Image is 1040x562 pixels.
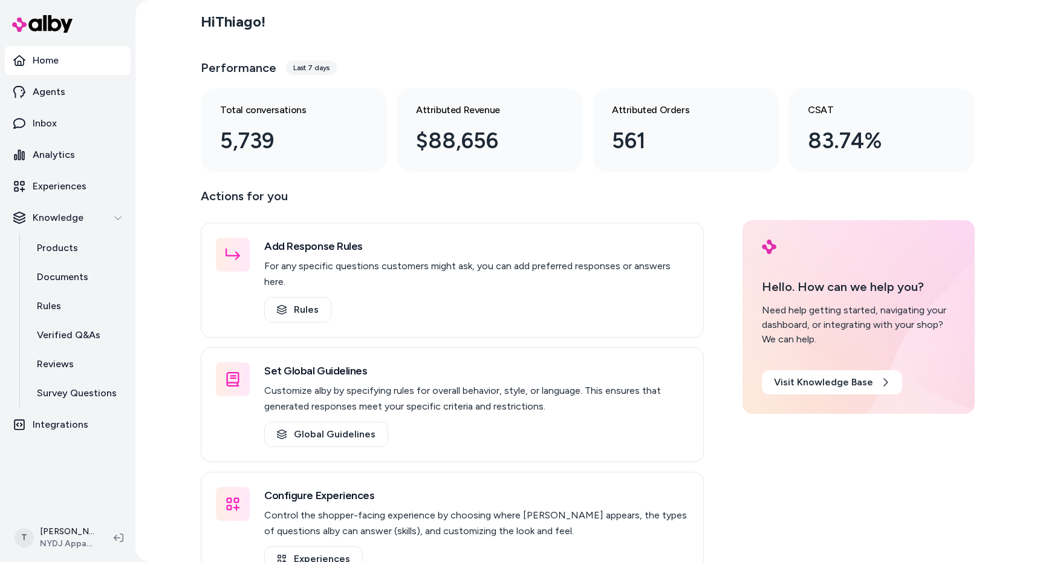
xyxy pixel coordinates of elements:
div: $88,656 [416,125,544,157]
div: 561 [612,125,740,157]
a: Reviews [25,350,131,379]
p: Home [33,53,59,68]
p: Survey Questions [37,386,117,400]
p: Agents [33,85,65,99]
h3: Add Response Rules [264,238,689,255]
a: Rules [264,297,331,322]
h3: Total conversations [220,103,348,117]
a: Products [25,234,131,263]
a: Attributed Revenue $88,656 [397,88,583,172]
p: Experiences [33,179,86,194]
a: Agents [5,77,131,106]
a: Experiences [5,172,131,201]
h3: Attributed Orders [612,103,740,117]
button: Knowledge [5,203,131,232]
h3: Set Global Guidelines [264,362,689,379]
h3: Performance [201,59,276,76]
a: Total conversations 5,739 [201,88,387,172]
div: Need help getting started, navigating your dashboard, or integrating with your shop? We can help. [762,303,955,347]
p: Control the shopper-facing experience by choosing where [PERSON_NAME] appears, the types of quest... [264,508,689,539]
p: Actions for you [201,186,704,215]
a: Survey Questions [25,379,131,408]
a: Documents [25,263,131,292]
p: [PERSON_NAME] [40,526,94,538]
a: Inbox [5,109,131,138]
button: T[PERSON_NAME]NYDJ Apparel [7,518,104,557]
h3: Configure Experiences [264,487,689,504]
h2: Hi Thiago ! [201,13,265,31]
p: Rules [37,299,61,313]
p: Customize alby by specifying rules for overall behavior, style, or language. This ensures that ge... [264,383,689,414]
a: Attributed Orders 561 [593,88,779,172]
a: Analytics [5,140,131,169]
p: Products [37,241,78,255]
div: 5,739 [220,125,348,157]
p: Analytics [33,148,75,162]
img: alby Logo [762,240,776,254]
p: Reviews [37,357,74,371]
span: T [15,528,34,547]
a: Verified Q&As [25,321,131,350]
h3: CSAT [808,103,936,117]
span: NYDJ Apparel [40,538,94,550]
p: For any specific questions customers might ask, you can add preferred responses or answers here. [264,258,689,290]
h3: Attributed Revenue [416,103,544,117]
img: alby Logo [12,15,73,33]
a: Visit Knowledge Base [762,370,902,394]
a: Home [5,46,131,75]
p: Knowledge [33,211,83,225]
a: Integrations [5,410,131,439]
p: Integrations [33,417,88,432]
div: Last 7 days [286,60,337,75]
p: Hello. How can we help you? [762,278,955,296]
a: CSAT 83.74% [788,88,975,172]
p: Inbox [33,116,57,131]
a: Rules [25,292,131,321]
div: 83.74% [808,125,936,157]
p: Documents [37,270,88,284]
a: Global Guidelines [264,422,388,447]
p: Verified Q&As [37,328,100,342]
